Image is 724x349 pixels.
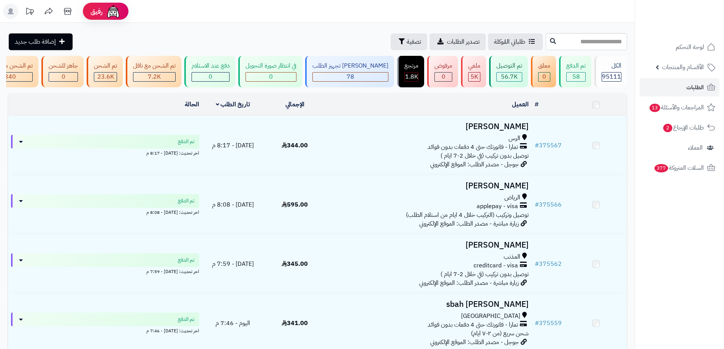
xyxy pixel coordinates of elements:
span: توصيل بدون تركيب (في خلال 2-7 ايام ) [440,270,529,279]
a: طلباتي المُوكلة [488,33,543,50]
span: جوجل - مصدر الطلب: الموقع الإلكتروني [430,160,519,169]
span: [DATE] - 7:59 م [212,259,254,268]
a: مرفوض 0 [426,56,459,87]
span: الرس [509,134,520,143]
div: 56663 [497,73,522,81]
span: 5K [471,72,478,81]
a: جاهز للشحن 0 [40,56,85,87]
span: [GEOGRAPHIC_DATA] [461,312,520,321]
span: طلبات الإرجاع [662,122,704,133]
div: معلق [538,62,550,70]
span: 0 [62,72,65,81]
span: تم الدفع [178,256,195,264]
div: مرتجع [404,62,418,70]
span: جوجل - مصدر الطلب: الموقع الإلكتروني [430,338,519,347]
div: 4975 [469,73,480,81]
span: # [535,259,539,268]
div: تم الشحن مع ناقل [133,62,176,70]
h3: [PERSON_NAME] [329,122,529,131]
a: #375562 [535,259,562,268]
span: تم الدفع [178,138,195,145]
span: العملاء [688,142,703,153]
div: الكل [602,62,621,70]
span: 345.00 [282,259,308,268]
div: 7223 [133,73,175,81]
a: [PERSON_NAME] تجهيز الطلب 78 [304,56,396,87]
h3: [PERSON_NAME] [329,182,529,190]
a: تحديثات المنصة [20,4,39,21]
div: تم الدفع [566,62,586,70]
span: applepay - visa [477,202,518,211]
span: 78 [347,72,354,81]
span: الأقسام والمنتجات [662,62,704,73]
a: لوحة التحكم [640,38,719,56]
span: 0 [209,72,212,81]
div: 0 [435,73,452,81]
a: تم التوصيل 56.7K [488,56,529,87]
div: 0 [539,73,550,81]
span: إضافة طلب جديد [15,37,56,46]
span: 377 [654,164,668,172]
span: طلباتي المُوكلة [494,37,525,46]
span: توصيل وتركيب (التركيب خلال 4 ايام من استلام الطلب) [406,210,529,220]
button: تصفية [391,33,427,50]
a: إضافة طلب جديد [9,33,73,50]
a: #375567 [535,141,562,150]
a: معلق 0 [529,56,558,87]
span: 2 [663,124,672,132]
a: في انتظار صورة التحويل 0 [237,56,304,87]
h3: sbah [PERSON_NAME] [329,300,529,309]
span: 13 [650,104,660,112]
span: 344.00 [282,141,308,150]
span: 1.8K [405,72,418,81]
a: تم الشحن مع ناقل 7.2K [124,56,183,87]
img: logo-2.png [672,21,717,37]
div: 0 [49,73,78,81]
span: 95111 [602,72,621,81]
span: السلات المتروكة [654,163,704,173]
a: تم الدفع 58 [558,56,593,87]
div: 23556 [94,73,117,81]
a: ملغي 5K [459,56,488,87]
div: تم الشحن [94,62,117,70]
span: تصدير الطلبات [447,37,480,46]
span: تم الدفع [178,316,195,323]
a: #375566 [535,200,562,209]
span: تمارا - فاتورتك حتى 4 دفعات بدون فوائد [428,321,518,329]
span: # [535,319,539,328]
span: اليوم - 7:46 م [215,319,250,328]
img: ai-face.png [106,4,121,19]
span: 23.6K [97,72,114,81]
a: تم الشحن 23.6K [85,56,124,87]
span: # [535,200,539,209]
span: 595.00 [282,200,308,209]
span: زيارة مباشرة - مصدر الطلب: الموقع الإلكتروني [419,219,519,228]
span: # [535,141,539,150]
span: المراجعات والأسئلة [649,102,704,113]
a: المراجعات والأسئلة13 [640,98,719,117]
div: 58 [567,73,585,81]
a: العميل [512,100,529,109]
a: العملاء [640,139,719,157]
span: [DATE] - 8:08 م [212,200,254,209]
span: 56.7K [501,72,518,81]
a: دفع عند الاستلام 0 [183,56,237,87]
div: اخر تحديث: [DATE] - 8:08 م [11,208,199,216]
span: شحن سريع (من ٢-٧ ايام) [471,329,529,338]
span: المذنب [504,253,520,261]
div: [PERSON_NAME] تجهيز الطلب [312,62,388,70]
span: توصيل بدون تركيب (في خلال 2-7 ايام ) [440,151,529,160]
div: 1813 [405,73,418,81]
span: لوحة التحكم [676,42,704,52]
a: #375559 [535,319,562,328]
span: زيارة مباشرة - مصدر الطلب: الموقع الإلكتروني [419,278,519,287]
div: 0 [192,73,229,81]
span: 7.2K [148,72,161,81]
span: رفيق [90,7,103,16]
span: 0 [542,72,546,81]
div: اخر تحديث: [DATE] - 8:17 م [11,148,199,156]
span: الطلبات [686,82,704,93]
a: تصدير الطلبات [429,33,486,50]
a: طلبات الإرجاع2 [640,118,719,137]
span: 0 [269,72,273,81]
